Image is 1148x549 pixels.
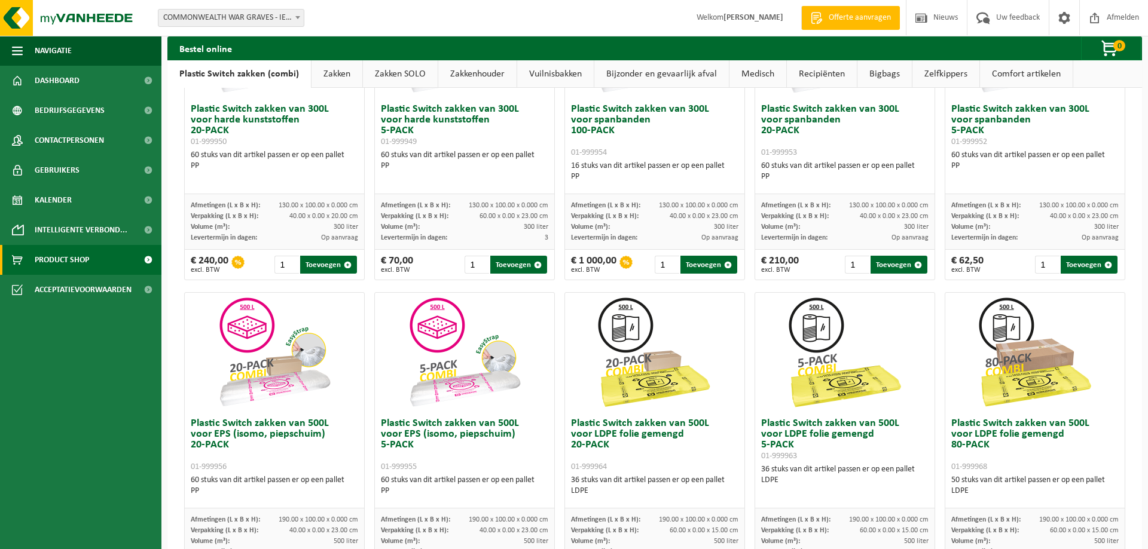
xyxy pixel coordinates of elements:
span: Volume (m³): [571,538,610,545]
span: Acceptatievoorwaarden [35,275,132,305]
span: Op aanvraag [891,234,929,241]
span: Volume (m³): [761,538,800,545]
a: Zakken [312,60,362,88]
span: Afmetingen (L x B x H): [381,516,450,523]
span: 300 liter [904,223,929,231]
span: Verpakking (L x B x H): [571,527,639,534]
span: 01-999968 [951,462,987,471]
span: Contactpersonen [35,125,104,155]
h3: Plastic Switch zakken van 500L voor EPS (isomo, piepschuim) 5-PACK [381,418,548,472]
span: Levertermijn in dagen: [571,234,637,241]
div: PP [191,161,358,171]
span: 3 [545,234,548,241]
h3: Plastic Switch zakken van 300L voor harde kunststoffen 20-PACK [191,104,358,147]
h3: Plastic Switch zakken van 500L voor LDPE folie gemengd 20-PACK [571,418,738,472]
span: 40.00 x 0.00 x 23.00 cm [670,213,738,220]
img: 01-999955 [405,293,524,412]
span: 01-999964 [571,462,607,471]
div: PP [571,171,738,182]
span: 01-999950 [191,137,227,146]
span: Verpakking (L x B x H): [761,213,829,220]
span: Verpakking (L x B x H): [571,213,639,220]
button: Toevoegen [1061,256,1118,274]
a: Recipiënten [787,60,857,88]
a: Vuilnisbakken [517,60,594,88]
h3: Plastic Switch zakken van 500L voor LDPE folie gemengd 80-PACK [951,418,1119,472]
button: Toevoegen [871,256,927,274]
button: Toevoegen [300,256,357,274]
span: COMMONWEALTH WAR GRAVES - IEPER [158,9,304,27]
a: Plastic Switch zakken (combi) [167,60,311,88]
span: Afmetingen (L x B x H): [571,202,640,209]
span: Levertermijn in dagen: [381,234,447,241]
span: Afmetingen (L x B x H): [191,202,260,209]
span: Volume (m³): [571,223,610,231]
div: PP [761,171,929,182]
span: Intelligente verbond... [35,215,127,245]
span: Verpakking (L x B x H): [191,527,258,534]
span: Afmetingen (L x B x H): [761,516,831,523]
span: 40.00 x 0.00 x 20.00 cm [289,213,358,220]
div: LDPE [761,475,929,486]
span: 01-999955 [381,462,417,471]
span: 130.00 x 100.00 x 0.000 cm [469,202,548,209]
span: 190.00 x 100.00 x 0.000 cm [849,516,929,523]
div: 60 stuks van dit artikel passen er op een pallet [951,150,1119,171]
span: 500 liter [1094,538,1119,545]
img: 01-999964 [595,293,715,412]
span: Op aanvraag [321,234,358,241]
div: 60 stuks van dit artikel passen er op een pallet [381,150,548,171]
span: 01-999954 [571,148,607,157]
div: 36 stuks van dit artikel passen er op een pallet [571,475,738,496]
a: Bigbags [857,60,912,88]
h3: Plastic Switch zakken van 500L voor EPS (isomo, piepschuim) 20-PACK [191,418,358,472]
span: Volume (m³): [381,538,420,545]
span: 130.00 x 100.00 x 0.000 cm [849,202,929,209]
img: 01-999963 [785,293,905,412]
button: Toevoegen [490,256,547,274]
h3: Plastic Switch zakken van 500L voor LDPE folie gemengd 5-PACK [761,418,929,461]
a: Zelfkippers [912,60,979,88]
div: 60 stuks van dit artikel passen er op een pallet [381,475,548,496]
span: excl. BTW [381,266,413,274]
span: Afmetingen (L x B x H): [571,516,640,523]
span: 130.00 x 100.00 x 0.000 cm [1039,202,1119,209]
span: Verpakking (L x B x H): [951,213,1019,220]
span: 300 liter [1094,223,1119,231]
span: 40.00 x 0.00 x 23.00 cm [860,213,929,220]
h2: Bestel online [167,36,244,60]
span: 300 liter [524,223,548,231]
span: Levertermijn in dagen: [761,234,828,241]
a: Bijzonder en gevaarlijk afval [594,60,729,88]
span: Verpakking (L x B x H): [951,527,1019,534]
span: Product Shop [35,245,89,275]
span: Op aanvraag [1082,234,1119,241]
span: Volume (m³): [191,223,230,231]
div: LDPE [951,486,1119,496]
div: 36 stuks van dit artikel passen er op een pallet [761,464,929,486]
span: 0 [1113,40,1125,51]
a: Zakkenhouder [438,60,517,88]
h3: Plastic Switch zakken van 300L voor harde kunststoffen 5-PACK [381,104,548,147]
button: Toevoegen [680,256,737,274]
span: 40.00 x 0.00 x 23.00 cm [480,527,548,534]
div: € 240,00 [191,256,228,274]
div: PP [191,486,358,496]
span: COMMONWEALTH WAR GRAVES - IEPER [158,10,304,26]
div: PP [381,486,548,496]
span: excl. BTW [571,266,616,274]
span: Navigatie [35,36,72,66]
span: 01-999963 [761,452,797,461]
div: 60 stuks van dit artikel passen er op een pallet [191,150,358,171]
span: Kalender [35,185,72,215]
span: Volume (m³): [381,223,420,231]
span: 130.00 x 100.00 x 0.000 cm [279,202,358,209]
div: € 62,50 [951,256,984,274]
span: Volume (m³): [191,538,230,545]
input: 1 [655,256,679,274]
span: Op aanvraag [701,234,738,241]
span: 60.00 x 0.00 x 23.00 cm [480,213,548,220]
div: € 210,00 [761,256,799,274]
strong: [PERSON_NAME] [723,13,783,22]
div: € 70,00 [381,256,413,274]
